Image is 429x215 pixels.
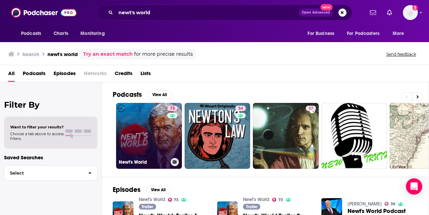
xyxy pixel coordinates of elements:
[113,90,142,99] h2: Podcasts
[278,198,283,201] span: 73
[116,7,299,18] input: Search podcasts, credits, & more...
[23,68,45,82] a: Podcasts
[167,106,178,111] a: 73
[16,27,50,40] button: open menu
[406,178,422,195] div: Open Intercom Messenger
[303,27,343,40] button: open menu
[246,205,258,209] span: Trailer
[185,103,250,169] a: 54
[347,29,379,38] span: For Podcasters
[306,106,316,111] a: 37
[115,68,132,82] a: Credits
[238,105,243,112] span: 54
[76,27,113,40] button: open menu
[367,7,379,18] a: Show notifications dropdown
[412,5,418,11] svg: Add a profile image
[142,205,153,209] span: Trailer
[272,198,283,202] a: 73
[8,68,15,82] a: All
[4,100,97,110] h2: Filter By
[236,106,246,111] a: 54
[113,90,172,99] a: PodcastsView All
[146,186,170,194] button: View All
[141,68,151,82] a: Lists
[10,131,64,141] span: Choose a tab above to access filters.
[393,29,404,38] span: More
[84,68,107,82] span: Networks
[83,50,133,58] a: Try an exact match
[384,51,418,57] button: Send feedback
[348,208,406,214] a: Newt's World Podcast
[134,50,193,58] span: for more precise results
[49,27,72,40] a: Charts
[403,5,418,20] span: Logged in as chrisleal
[174,198,179,201] span: 73
[80,29,105,38] span: Monitoring
[302,11,330,14] span: Open Advanced
[22,51,39,57] h3: Search
[170,105,175,112] span: 73
[139,197,165,202] a: Newt's World
[119,159,168,165] h3: Newt's World
[54,68,76,82] a: Episodes
[4,154,97,161] p: Saved Searches
[243,197,269,202] a: Newt's World
[320,4,333,11] span: New
[97,5,352,20] div: Search podcasts, credits, & more...
[342,27,389,40] button: open menu
[307,29,334,38] span: For Business
[4,165,97,181] button: Select
[113,185,170,194] a: EpisodesView All
[403,5,418,20] button: Show profile menu
[4,171,83,175] span: Select
[388,27,413,40] button: open menu
[147,91,172,99] button: View All
[54,29,68,38] span: Charts
[48,51,78,57] h3: newt's world
[384,7,395,18] a: Show notifications dropdown
[168,198,179,202] a: 73
[391,202,395,205] span: 36
[11,6,76,19] img: Podchaser - Follow, Share and Rate Podcasts
[403,5,418,20] img: User Profile
[116,103,182,169] a: 73Newt's World
[385,202,395,206] a: 36
[309,105,313,112] span: 37
[299,8,333,17] button: Open AdvancedNew
[21,29,41,38] span: Podcasts
[348,201,382,207] a: John Howell
[253,103,319,169] a: 37
[10,125,64,129] span: Want to filter your results?
[113,185,141,194] h2: Episodes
